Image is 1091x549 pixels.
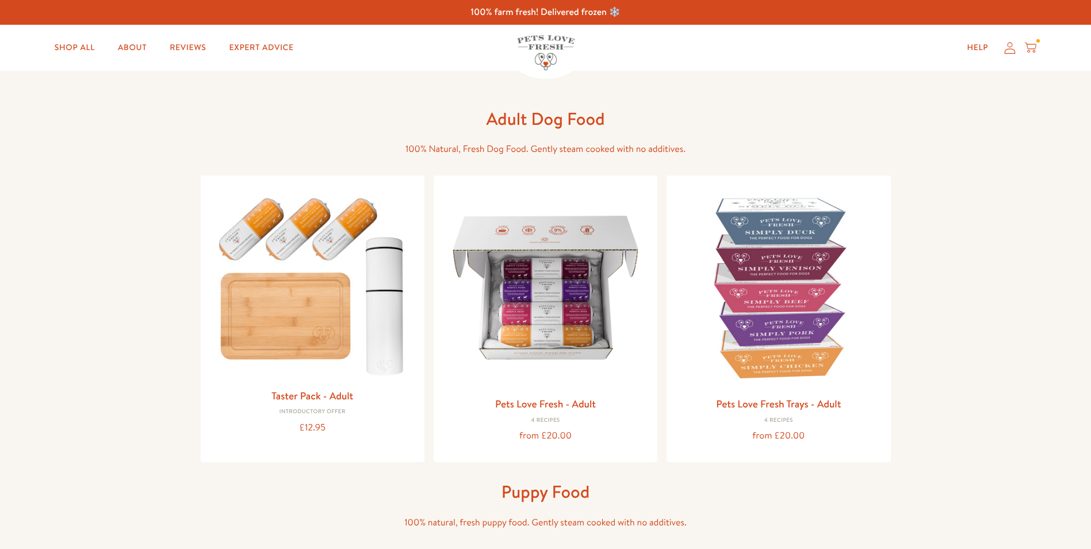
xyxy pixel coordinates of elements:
div: £12.95 [210,420,415,436]
div: from £20.00 [676,428,881,444]
div: Introductory Offer [210,409,415,415]
div: 4 Recipes [443,417,648,424]
img: Pets Love Fresh Trays - Adult [676,185,881,390]
a: Reviews [160,36,215,59]
a: Pets Love Fresh Trays - Adult [716,396,841,411]
span: 100% natural, fresh puppy food. Gently steam cooked with no additives. [404,516,687,529]
img: Pets Love Fresh [517,35,575,70]
div: 4 Recipes [676,417,881,424]
img: Taster Pack - Adult [210,185,415,382]
a: About [109,36,156,59]
span: 100% Natural, Fresh Dog Food. Gently steam cooked with no additives. [405,143,686,155]
a: Expert Advice [220,36,303,59]
img: Pets Love Fresh - Adult [443,185,648,390]
a: Help [958,36,997,59]
a: Pets Love Fresh - Adult [495,396,596,411]
a: Taster Pack - Adult [271,388,353,403]
h1: Adult Dog Food [362,108,730,130]
div: from £20.00 [443,428,648,444]
h1: Puppy Food [362,481,730,503]
a: Shop All [45,36,104,59]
